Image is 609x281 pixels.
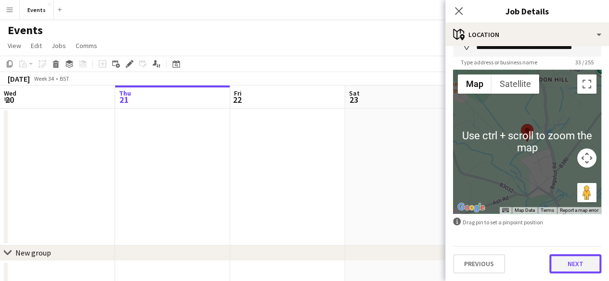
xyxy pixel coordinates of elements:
[31,41,42,50] span: Edit
[515,207,535,214] button: Map Data
[577,148,596,168] button: Map camera controls
[453,254,505,273] button: Previous
[349,89,360,98] span: Sat
[15,248,51,257] div: New group
[492,74,539,94] button: Show satellite imagery
[119,89,131,98] span: Thu
[455,201,487,214] img: Google
[233,94,242,105] span: 22
[32,75,56,82] span: Week 34
[445,23,609,46] div: Location
[453,218,601,227] div: Drag pin to set a pinpoint position
[348,94,360,105] span: 23
[8,23,43,37] h1: Events
[577,183,596,202] button: Drag Pegman onto the map to open Street View
[445,5,609,17] h3: Job Details
[52,41,66,50] span: Jobs
[76,41,97,50] span: Comms
[117,94,131,105] span: 21
[453,59,545,66] span: Type address or business name
[458,74,492,94] button: Show street map
[72,39,101,52] a: Comms
[27,39,46,52] a: Edit
[8,41,21,50] span: View
[541,208,554,213] a: Terms (opens in new tab)
[502,207,509,214] button: Keyboard shortcuts
[577,74,596,94] button: Toggle fullscreen view
[4,39,25,52] a: View
[560,208,598,213] a: Report a map error
[20,0,54,19] button: Events
[8,74,30,84] div: [DATE]
[549,254,601,273] button: Next
[2,94,16,105] span: 20
[234,89,242,98] span: Fri
[568,59,601,66] span: 33 / 255
[48,39,70,52] a: Jobs
[60,75,69,82] div: BST
[4,89,16,98] span: Wed
[455,201,487,214] a: Open this area in Google Maps (opens a new window)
